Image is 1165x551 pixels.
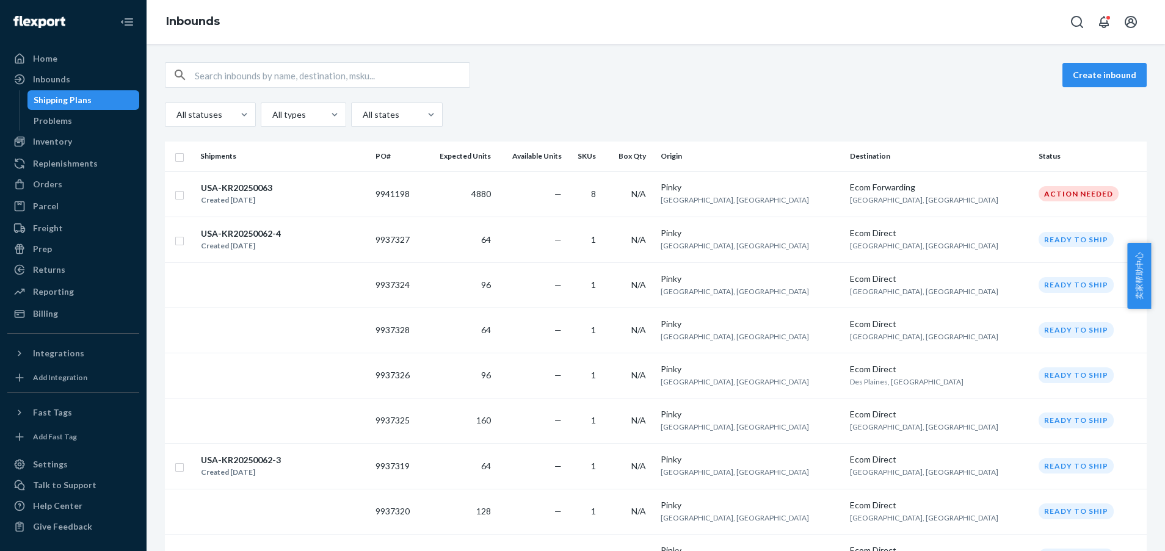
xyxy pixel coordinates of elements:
[661,273,840,285] div: Pinky
[661,377,809,386] span: [GEOGRAPHIC_DATA], [GEOGRAPHIC_DATA]
[33,135,72,148] div: Inventory
[7,70,139,89] a: Inbounds
[13,16,65,28] img: Flexport logo
[7,344,139,363] button: Integrations
[33,406,72,419] div: Fast Tags
[33,458,68,470] div: Settings
[33,73,70,85] div: Inbounds
[7,239,139,259] a: Prep
[606,142,656,171] th: Box Qty
[1039,186,1119,201] div: Action Needed
[33,431,77,442] div: Add Fast Tag
[631,461,646,471] span: N/A
[423,142,495,171] th: Expected Units
[850,408,1029,420] div: Ecom Direct
[591,370,596,380] span: 1
[156,4,230,40] ol: breadcrumbs
[33,264,65,276] div: Returns
[7,517,139,536] button: Give Feedback
[631,506,646,516] span: N/A
[661,181,840,193] div: Pinky
[850,363,1029,375] div: Ecom Direct
[661,287,809,296] span: [GEOGRAPHIC_DATA], [GEOGRAPHIC_DATA]
[1127,243,1151,309] button: 卖家帮助中心
[554,189,562,199] span: —
[850,287,998,296] span: [GEOGRAPHIC_DATA], [GEOGRAPHIC_DATA]
[567,142,606,171] th: SKUs
[554,415,562,425] span: —
[591,461,596,471] span: 1
[33,347,84,359] div: Integrations
[850,332,998,341] span: [GEOGRAPHIC_DATA], [GEOGRAPHIC_DATA]
[554,325,562,335] span: —
[33,372,87,383] div: Add Integration
[371,262,423,308] td: 9937324
[201,194,272,206] div: Created [DATE]
[850,513,998,522] span: [GEOGRAPHIC_DATA], [GEOGRAPHIC_DATA]
[371,398,423,443] td: 9937325
[1039,503,1114,519] div: Ready to ship
[115,10,139,34] button: Close Navigation
[1039,277,1114,292] div: Ready to ship
[195,142,371,171] th: Shipments
[661,453,840,466] div: Pinky
[481,325,491,335] span: 64
[850,377,964,386] span: Des Plaines, [GEOGRAPHIC_DATA]
[661,499,840,511] div: Pinky
[661,227,840,239] div: Pinky
[201,182,272,194] div: USA-KR20250063
[7,49,139,68] a: Home
[1039,458,1114,474] div: Ready to ship
[591,189,596,199] span: 8
[7,175,139,194] a: Orders
[850,195,998,204] span: [GEOGRAPHIC_DATA], [GEOGRAPHIC_DATA]
[7,403,139,422] button: Fast Tags
[7,260,139,279] a: Returns
[1062,63,1147,87] button: Create inbound
[7,218,139,238] a: Freight
[195,63,470,87] input: Search inbounds by name, destination, msku...
[33,500,82,512] div: Help Center
[850,422,998,431] span: [GEOGRAPHIC_DATA], [GEOGRAPHIC_DATA]
[33,52,57,65] div: Home
[554,461,562,471] span: —
[33,308,58,320] div: Billing
[631,370,646,380] span: N/A
[850,499,1029,511] div: Ecom Direct
[591,325,596,335] span: 1
[481,234,491,245] span: 64
[476,415,491,425] span: 160
[371,217,423,262] td: 9937327
[850,318,1029,330] div: Ecom Direct
[7,455,139,474] a: Settings
[661,332,809,341] span: [GEOGRAPHIC_DATA], [GEOGRAPHIC_DATA]
[7,132,139,151] a: Inventory
[481,461,491,471] span: 64
[496,142,567,171] th: Available Units
[554,279,562,290] span: —
[33,520,92,533] div: Give Feedback
[661,467,809,477] span: [GEOGRAPHIC_DATA], [GEOGRAPHIC_DATA]
[661,513,809,522] span: [GEOGRAPHIC_DATA], [GEOGRAPHIC_DATA]
[271,109,272,121] input: All types
[631,234,646,245] span: N/A
[554,234,562,245] span: —
[850,227,1029,239] div: Ecom Direct
[1039,412,1114,428] div: Ready to ship
[34,94,92,106] div: Shipping Plans
[850,273,1029,285] div: Ecom Direct
[591,415,596,425] span: 1
[371,308,423,353] td: 9937328
[7,496,139,516] a: Help Center
[33,178,62,190] div: Orders
[850,181,1029,193] div: Ecom Forwarding
[33,243,52,255] div: Prep
[201,228,281,240] div: USA-KR20250062-4
[7,196,139,216] a: Parcel
[33,222,63,234] div: Freight
[1092,10,1116,34] button: Open notifications
[661,363,840,375] div: Pinky
[591,234,596,245] span: 1
[371,142,423,171] th: PO#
